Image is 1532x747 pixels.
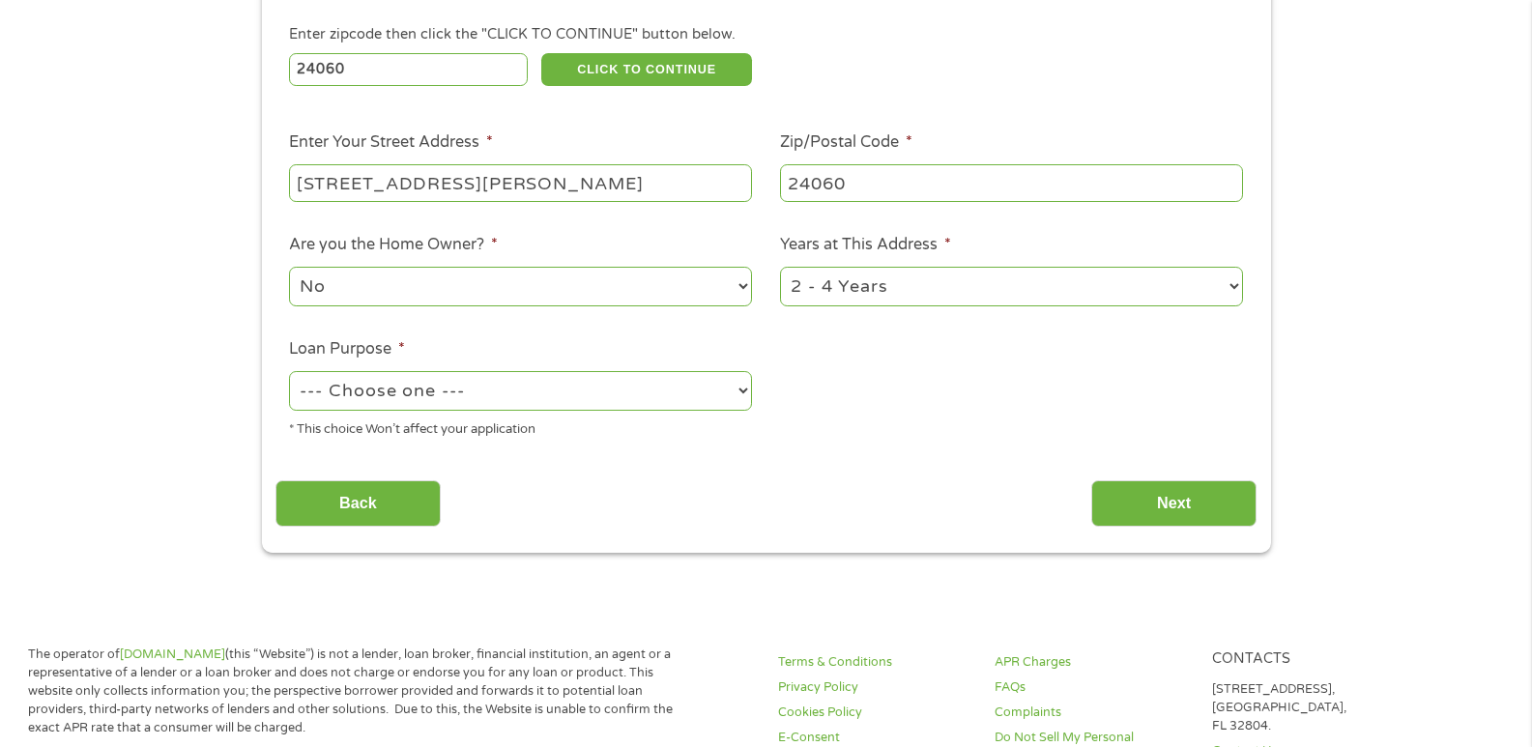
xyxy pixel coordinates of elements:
[289,24,1242,45] div: Enter zipcode then click the "CLICK TO CONTINUE" button below.
[1212,650,1405,669] h4: Contacts
[289,164,752,201] input: 1 Main Street
[995,678,1188,697] a: FAQs
[778,653,971,672] a: Terms & Conditions
[780,235,951,255] label: Years at This Address
[995,704,1188,722] a: Complaints
[289,132,493,153] label: Enter Your Street Address
[778,704,971,722] a: Cookies Policy
[778,678,971,697] a: Privacy Policy
[995,653,1188,672] a: APR Charges
[541,53,752,86] button: CLICK TO CONTINUE
[289,339,405,359] label: Loan Purpose
[275,480,441,528] input: Back
[289,53,528,86] input: Enter Zipcode (e.g 01510)
[780,132,912,153] label: Zip/Postal Code
[289,414,752,440] div: * This choice Won’t affect your application
[28,646,679,736] p: The operator of (this “Website”) is not a lender, loan broker, financial institution, an agent or...
[120,646,225,662] a: [DOMAIN_NAME]
[778,729,971,747] a: E-Consent
[289,235,498,255] label: Are you the Home Owner?
[1212,680,1405,735] p: [STREET_ADDRESS], [GEOGRAPHIC_DATA], FL 32804.
[1091,480,1257,528] input: Next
